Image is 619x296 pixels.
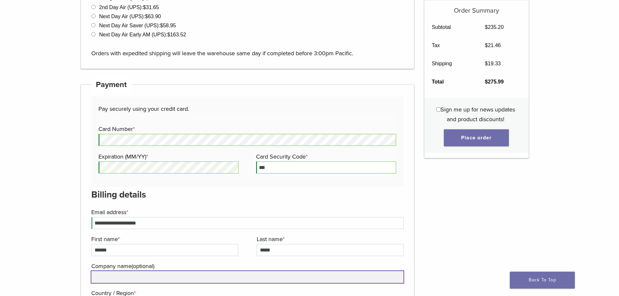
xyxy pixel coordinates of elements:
[99,5,159,10] label: 2nd Day Air (UPS):
[91,261,402,271] label: Company name
[91,39,404,58] p: Orders with expedited shipping will leave the warehouse same day if completed before 3:00pm Pacific.
[143,5,146,10] span: $
[99,23,176,28] label: Next Day Air Saver (UPS):
[167,32,186,37] bdi: 163.52
[436,107,441,111] input: Sign me up for news updates and product discounts!
[99,14,161,19] label: Next Day Air (UPS):
[444,129,509,146] button: Place order
[160,23,176,28] bdi: 58.95
[91,77,132,93] h4: Payment
[145,14,148,19] span: $
[485,79,504,84] bdi: 275.99
[91,187,404,202] h3: Billing details
[485,24,488,30] span: $
[485,43,501,48] bdi: 21.46
[424,55,478,73] th: Shipping
[167,32,170,37] span: $
[145,14,161,19] bdi: 63.90
[160,23,163,28] span: $
[132,263,154,270] span: (optional)
[98,104,396,114] p: Pay securely using your credit card.
[424,0,529,15] h5: Order Summary
[98,114,396,179] fieldset: Payment Info
[485,43,488,48] span: $
[424,36,478,55] th: Tax
[99,32,186,37] label: Next Day Air Early AM (UPS):
[424,73,478,91] th: Total
[257,234,402,244] label: Last name
[485,61,501,66] bdi: 19.33
[485,24,504,30] bdi: 235.20
[91,207,402,217] label: Email address
[98,152,237,161] label: Expiration (MM/YY)
[485,79,488,84] span: $
[91,234,237,244] label: First name
[143,5,159,10] bdi: 31.65
[424,18,478,36] th: Subtotal
[98,124,394,134] label: Card Number
[485,61,488,66] span: $
[441,106,515,123] span: Sign me up for news updates and product discounts!
[256,152,394,161] label: Card Security Code
[510,272,575,289] a: Back To Top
